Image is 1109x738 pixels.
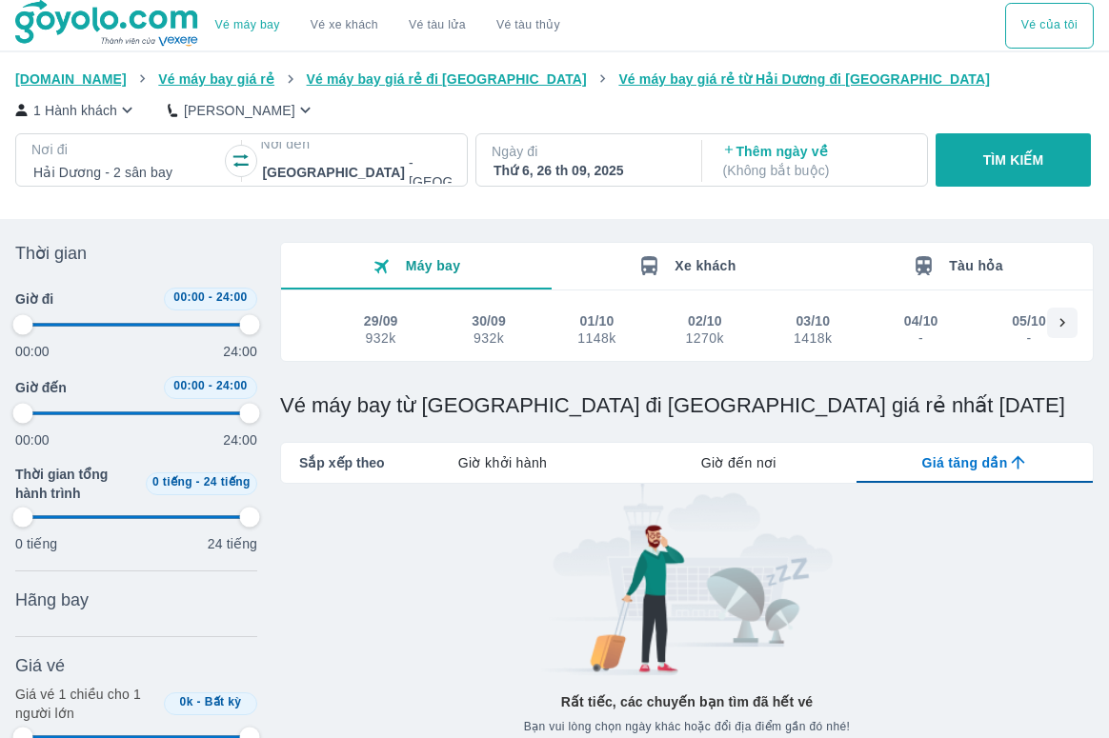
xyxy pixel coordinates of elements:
p: 0 tiếng [15,534,57,553]
div: 932k [365,330,397,346]
div: scrollable day and price [327,308,1047,349]
div: 1148k [577,330,615,346]
span: Thời gian tổng hành trình [15,465,138,503]
span: Vé máy bay giá rẻ [158,71,274,87]
span: Giá vé [15,654,65,677]
button: Vé tàu thủy [481,3,575,49]
div: 29/09 [364,311,398,330]
span: 0k [180,695,193,708]
h1: Vé máy bay từ [GEOGRAPHIC_DATA] đi [GEOGRAPHIC_DATA] giá rẻ nhất [DATE] [280,392,1094,419]
p: 00:00 [15,342,50,361]
p: ( Không bắt buộc ) [722,161,910,180]
div: 1418k [794,330,832,346]
span: Giờ đến [15,378,67,397]
img: banner [524,484,851,677]
p: Giá vé 1 chiều cho 1 người lớn [15,685,156,723]
div: - [1013,330,1045,346]
p: Rất tiếc, các chuyến bạn tìm đã hết vé [561,692,814,711]
span: 0 tiếng [152,475,192,489]
span: - [209,290,212,304]
div: choose transportation mode [1005,3,1094,49]
button: [PERSON_NAME] [168,100,315,120]
span: - [209,379,212,392]
div: 932k [473,330,505,346]
p: Nơi đi [31,140,223,159]
button: Vé của tôi [1005,3,1094,49]
span: 24:00 [216,379,248,392]
span: 24:00 [216,290,248,304]
span: - [196,475,200,489]
span: Thời gian [15,242,87,265]
div: 1270k [686,330,724,346]
span: Tàu hỏa [949,258,1003,273]
span: Bất kỳ [205,695,242,708]
div: 01/10 [580,311,615,330]
nav: breadcrumb [15,70,1094,89]
span: Máy bay [406,258,461,273]
div: Thứ 6, 26 th 09, 2025 [494,161,681,180]
button: 1 Hành khách [15,100,137,120]
span: 00:00 [173,290,205,304]
span: 00:00 [173,379,205,392]
div: 04/10 [904,311,938,330]
p: [PERSON_NAME] [184,101,295,120]
div: 30/09 [472,311,506,330]
a: Vé máy bay [215,18,280,32]
p: 1 Hành khách [33,101,117,120]
span: Giá tăng dần [922,453,1008,472]
div: - [905,330,938,346]
p: 24 tiếng [208,534,257,553]
div: 02/10 [688,311,722,330]
span: Bạn vui lòng chọn ngày khác hoặc đổi địa điểm gần đó nhé! [524,719,851,734]
span: Giờ khởi hành [458,453,547,472]
p: - [GEOGRAPHIC_DATA] [409,153,550,191]
p: Nơi đến [260,134,452,153]
p: 00:00 [15,430,50,449]
span: 24 tiếng [204,475,251,489]
p: Thêm ngày về [722,142,910,180]
span: Giờ đi [15,289,53,309]
div: 03/10 [796,311,830,330]
div: lab API tabs example [385,443,1093,483]
span: [DOMAIN_NAME] [15,71,127,87]
div: choose transportation mode [200,3,575,49]
span: Sắp xếp theo [299,453,385,472]
p: 24:00 [223,342,257,361]
p: Ngày đi [492,142,683,161]
p: 24:00 [223,430,257,449]
span: Giờ đến nơi [701,453,776,472]
a: Vé xe khách [311,18,378,32]
span: Xe khách [675,258,736,273]
span: Vé máy bay giá rẻ từ Hải Dương đi [GEOGRAPHIC_DATA] [618,71,990,87]
span: - [197,695,201,708]
span: Hãng bay [15,588,89,611]
div: 05/10 [1012,311,1046,330]
a: Vé tàu lửa [393,3,481,49]
span: Vé máy bay giá rẻ đi [GEOGRAPHIC_DATA] [307,71,587,87]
